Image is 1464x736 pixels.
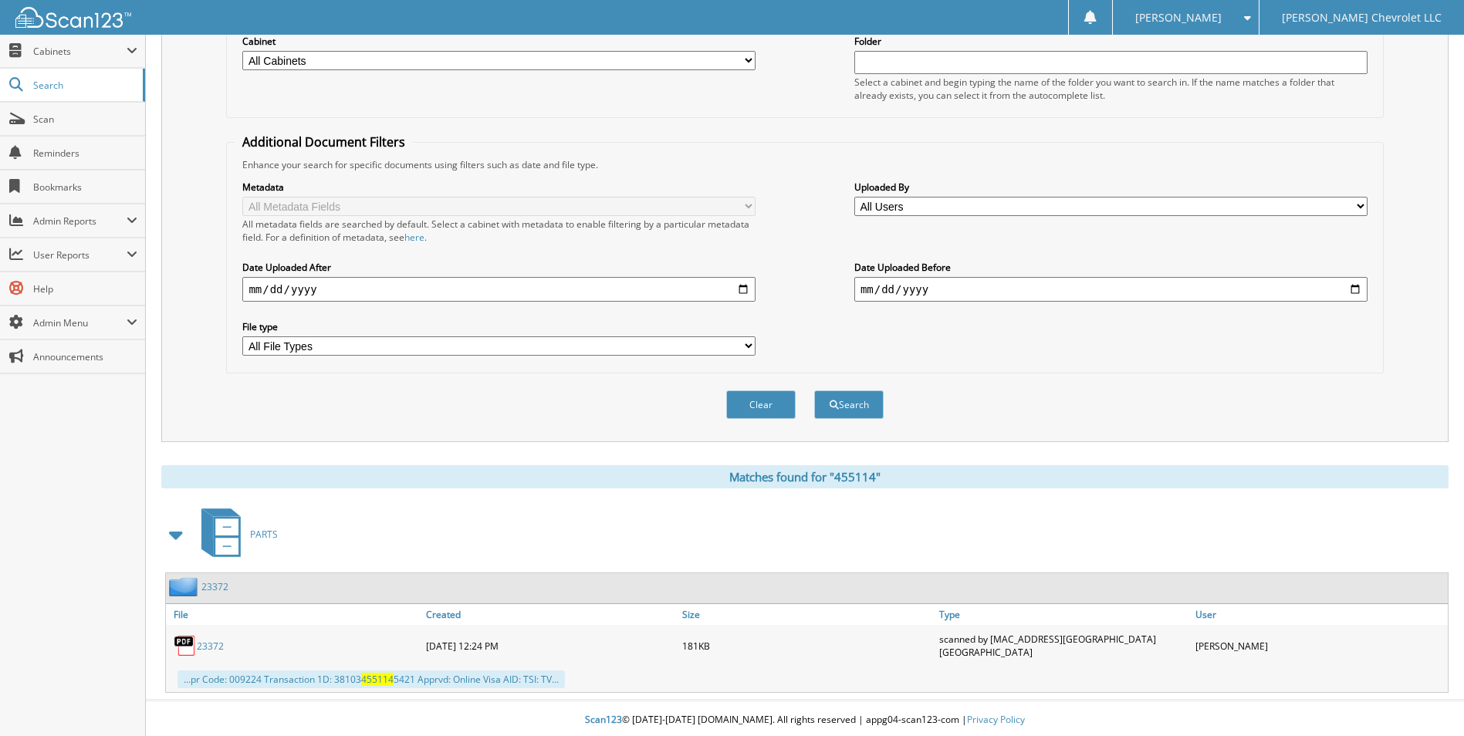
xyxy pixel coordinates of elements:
[242,277,756,302] input: start
[33,214,127,228] span: Admin Reports
[197,640,224,653] a: 23372
[1192,629,1448,663] div: [PERSON_NAME]
[585,713,622,726] span: Scan123
[235,133,413,150] legend: Additional Document Filters
[1387,662,1464,736] iframe: Chat Widget
[814,390,884,419] button: Search
[33,45,127,58] span: Cabinets
[726,390,796,419] button: Clear
[235,158,1374,171] div: Enhance your search for specific documents using filters such as date and file type.
[1135,13,1222,22] span: [PERSON_NAME]
[33,147,137,160] span: Reminders
[33,79,135,92] span: Search
[678,604,935,625] a: Size
[178,670,565,688] div: ...pr Code: 009224 Transaction 1D: 38103 5421 Apprvd: Online Visa AID: TSI: TV...
[33,282,137,295] span: Help
[1192,604,1448,625] a: User
[242,181,756,194] label: Metadata
[854,261,1368,274] label: Date Uploaded Before
[15,7,131,28] img: scan123-logo-white.svg
[33,113,137,126] span: Scan
[967,713,1025,726] a: Privacy Policy
[242,218,756,244] div: All metadata fields are searched by default. Select a cabinet with metadata to enable filtering b...
[854,181,1368,194] label: Uploaded By
[33,181,137,194] span: Bookmarks
[33,316,127,329] span: Admin Menu
[33,350,137,363] span: Announcements
[935,604,1192,625] a: Type
[854,277,1368,302] input: end
[250,528,278,541] span: PARTS
[166,604,422,625] a: File
[422,629,678,663] div: [DATE] 12:24 PM
[1282,13,1442,22] span: [PERSON_NAME] Chevrolet LLC
[361,673,394,686] span: 455114
[161,465,1449,488] div: Matches found for "455114"
[174,634,197,657] img: PDF.png
[192,504,278,565] a: PARTS
[404,231,424,244] a: here
[201,580,228,593] a: 23372
[242,320,756,333] label: File type
[935,629,1192,663] div: scanned by [MAC_ADDRESS][GEOGRAPHIC_DATA][GEOGRAPHIC_DATA]
[422,604,678,625] a: Created
[854,35,1368,48] label: Folder
[854,76,1368,102] div: Select a cabinet and begin typing the name of the folder you want to search in. If the name match...
[169,577,201,596] img: folder2.png
[242,35,756,48] label: Cabinet
[678,629,935,663] div: 181KB
[33,248,127,262] span: User Reports
[242,261,756,274] label: Date Uploaded After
